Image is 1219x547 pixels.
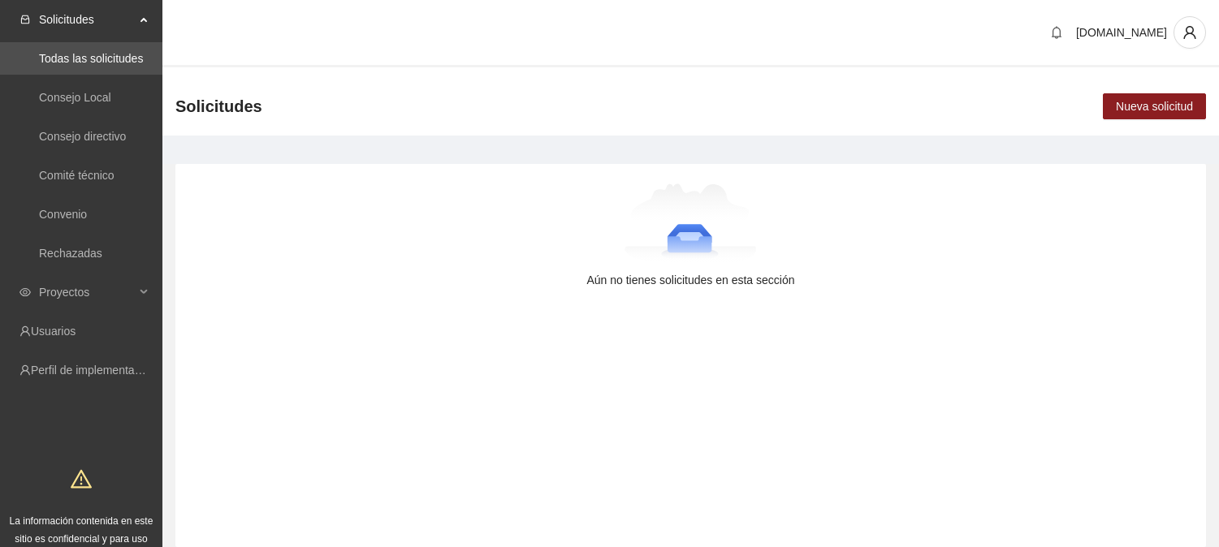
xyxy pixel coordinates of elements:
[39,91,111,104] a: Consejo Local
[39,130,126,143] a: Consejo directivo
[39,247,102,260] a: Rechazadas
[39,208,87,221] a: Convenio
[1103,93,1206,119] button: Nueva solicitud
[39,169,115,182] a: Comité técnico
[201,271,1180,289] div: Aún no tienes solicitudes en esta sección
[31,325,76,338] a: Usuarios
[39,3,135,36] span: Solicitudes
[31,364,158,377] a: Perfil de implementadora
[625,183,757,265] img: Aún no tienes solicitudes en esta sección
[175,93,262,119] span: Solicitudes
[19,286,31,298] span: eye
[71,468,92,489] span: warning
[39,276,135,308] span: Proyectos
[1044,19,1070,45] button: bell
[1076,26,1167,39] span: [DOMAIN_NAME]
[1174,25,1205,40] span: user
[1174,16,1206,49] button: user
[19,14,31,25] span: inbox
[1116,97,1193,115] span: Nueva solicitud
[1044,26,1069,39] span: bell
[39,52,143,65] a: Todas las solicitudes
